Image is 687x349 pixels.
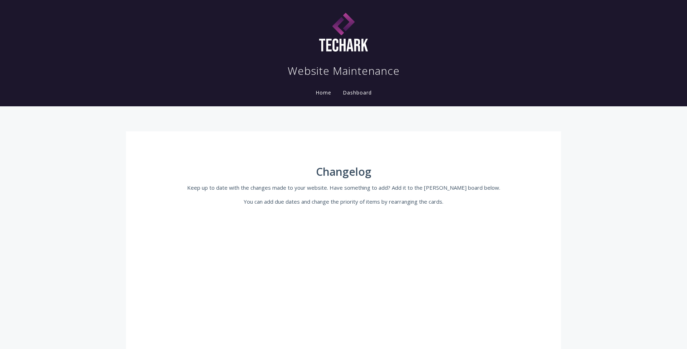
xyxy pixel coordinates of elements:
p: You can add due dates and change the priority of items by rearranging the cards. [172,197,515,206]
h1: Website Maintenance [288,64,400,78]
a: Dashboard [341,89,373,96]
p: Keep up to date with the changes made to your website. Have something to add? Add it to the [PERS... [172,183,515,192]
h1: Changelog [172,166,515,178]
a: Home [314,89,333,96]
